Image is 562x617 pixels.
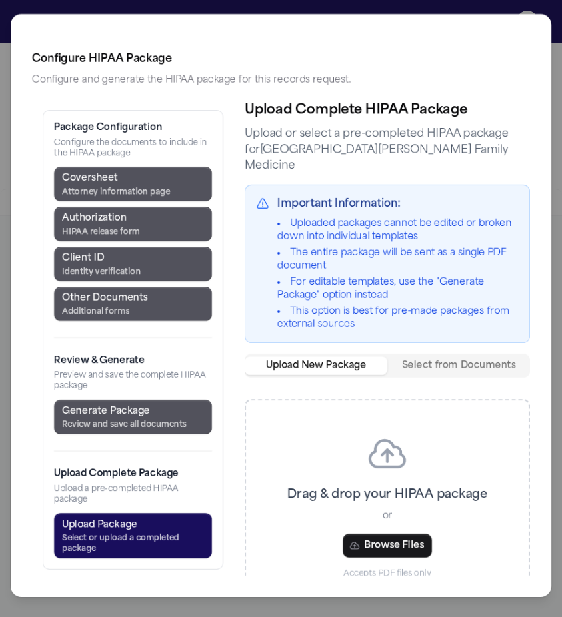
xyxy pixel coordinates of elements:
h1: Upload Complete HIPAA Package [245,99,530,121]
li: The entire package will be sent as a single PDF document [277,247,519,273]
p: or [383,510,393,523]
p: Accepts PDF files only [343,568,431,579]
h2: Configure HIPAA Package [32,51,530,67]
button: Other DocumentsAdditional forms [54,287,212,321]
div: Identity verification [62,267,141,277]
p: Configure and generate the HIPAA package for this records request. [32,73,530,89]
div: Attorney information page [62,187,170,197]
button: Upload New Package [245,356,387,375]
div: Select or upload a completed package [62,533,204,554]
li: For editable templates, use the "Generate Package" option instead [277,276,519,303]
button: Client IDIdentity verification [54,247,212,281]
p: Configure the documents to include in the HIPAA package [54,137,212,159]
li: Uploaded packages cannot be edited or broken down into individual templates [277,217,519,244]
button: Upload PackageSelect or upload a completed package [54,513,212,558]
p: Drag & drop your HIPAA package [287,486,487,504]
button: AuthorizationHIPAA release form [54,207,212,241]
div: Review and save all documents [62,420,187,430]
h3: Upload Complete Package [54,468,212,481]
p: Important Information: [277,196,519,212]
p: Upload or select a pre-completed HIPAA package for [GEOGRAPHIC_DATA][PERSON_NAME] Family Medicine [245,126,530,174]
h3: Review & Generate [54,354,212,368]
p: Preview and save the complete HIPAA package [54,370,212,392]
h3: Package Configuration [54,121,212,135]
button: Generate PackageReview and save all documents [54,400,212,434]
p: Upload a pre-completed HIPAA package [54,484,212,505]
div: HIPAA release form [62,227,140,237]
button: CoversheetAttorney information page [54,167,212,201]
button: Choose file to upload [343,534,432,558]
li: This option is best for pre-made packages from external sources [277,305,519,332]
div: Drag and drop file upload zone [245,399,530,612]
div: Additional forms [62,307,148,317]
button: Select from Documents [387,356,530,375]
